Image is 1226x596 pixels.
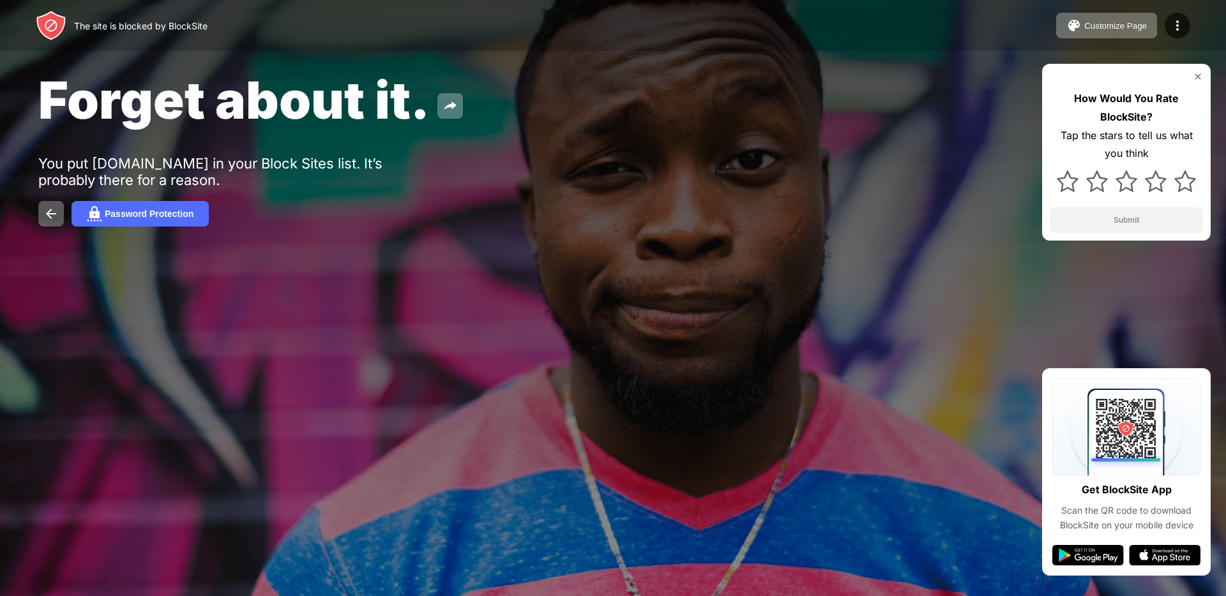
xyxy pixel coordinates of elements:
[1116,170,1137,192] img: star.svg
[1193,71,1203,82] img: rate-us-close.svg
[1052,378,1200,475] img: qrcode.svg
[1170,18,1185,33] img: menu-icon.svg
[1050,126,1203,163] div: Tap the stars to tell us what you think
[1086,170,1108,192] img: star.svg
[36,10,66,41] img: header-logo.svg
[1050,207,1203,233] button: Submit
[1066,18,1082,33] img: pallet.svg
[72,201,209,227] button: Password Protection
[38,155,433,188] div: You put [DOMAIN_NAME] in your Block Sites list. It’s probably there for a reason.
[1082,481,1172,499] div: Get BlockSite App
[1084,21,1147,31] div: Customize Page
[1129,545,1200,565] img: app-store.svg
[74,20,208,31] div: The site is blocked by BlockSite
[1145,170,1167,192] img: star.svg
[1052,545,1124,565] img: google-play.svg
[38,69,430,131] span: Forget about it.
[1174,170,1196,192] img: star.svg
[1056,13,1157,38] button: Customize Page
[105,209,193,219] div: Password Protection
[1057,170,1078,192] img: star.svg
[87,206,102,221] img: password.svg
[1052,503,1200,532] div: Scan the QR code to download BlockSite on your mobile device
[43,206,59,221] img: back.svg
[1050,89,1203,126] div: How Would You Rate BlockSite?
[443,98,458,114] img: share.svg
